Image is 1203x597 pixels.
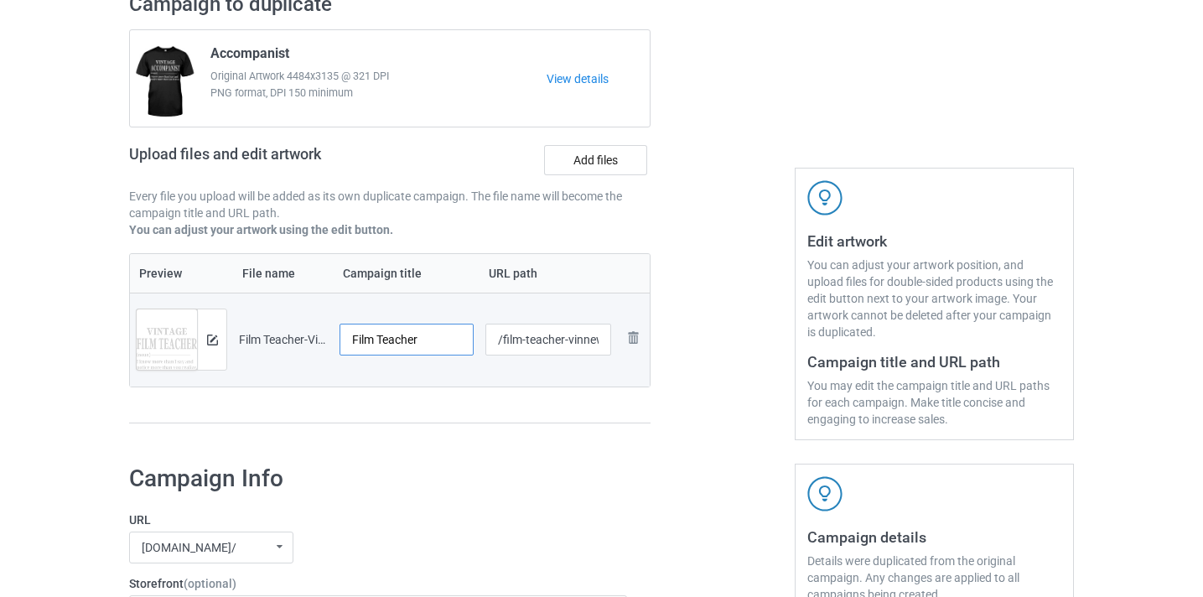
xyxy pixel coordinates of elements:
th: Campaign title [334,254,480,293]
img: svg+xml;base64,PD94bWwgdmVyc2lvbj0iMS4wIiBlbmNvZGluZz0iVVRGLTgiPz4KPHN2ZyB3aWR0aD0iNDJweCIgaGVpZ2... [807,476,843,511]
b: You can adjust your artwork using the edit button. [129,223,393,236]
h1: Campaign Info [129,464,627,494]
span: Accompanist [210,45,289,68]
img: svg+xml;base64,PD94bWwgdmVyc2lvbj0iMS4wIiBlbmNvZGluZz0iVVRGLTgiPz4KPHN2ZyB3aWR0aD0iMjhweCIgaGVpZ2... [623,328,643,348]
img: svg+xml;base64,PD94bWwgdmVyc2lvbj0iMS4wIiBlbmNvZGluZz0iVVRGLTgiPz4KPHN2ZyB3aWR0aD0iMTRweCIgaGVpZ2... [207,335,218,345]
th: Preview [130,254,233,293]
th: URL path [480,254,618,293]
p: Every file you upload will be added as its own duplicate campaign. The file name will become the ... [129,188,651,221]
label: Add files [544,145,647,175]
label: Storefront [129,575,627,592]
h3: Edit artwork [807,231,1061,251]
a: View details [547,70,650,87]
h2: Upload files and edit artwork [129,145,442,176]
div: Film Teacher-VinNew.png [239,331,328,348]
span: (optional) [184,577,236,590]
span: PNG format, DPI 150 minimum [210,85,547,101]
div: You can adjust your artwork position, and upload files for double-sided products using the edit b... [807,257,1061,340]
div: [DOMAIN_NAME]/ [142,542,236,553]
span: Original Artwork 4484x3135 @ 321 DPI [210,68,547,85]
th: File name [233,254,334,293]
h3: Campaign details [807,527,1061,547]
div: You may edit the campaign title and URL paths for each campaign. Make title concise and engaging ... [807,377,1061,428]
img: svg+xml;base64,PD94bWwgdmVyc2lvbj0iMS4wIiBlbmNvZGluZz0iVVRGLTgiPz4KPHN2ZyB3aWR0aD0iNDJweCIgaGVpZ2... [807,180,843,215]
label: URL [129,511,627,528]
h3: Campaign title and URL path [807,352,1061,371]
img: original.png [137,309,197,382]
